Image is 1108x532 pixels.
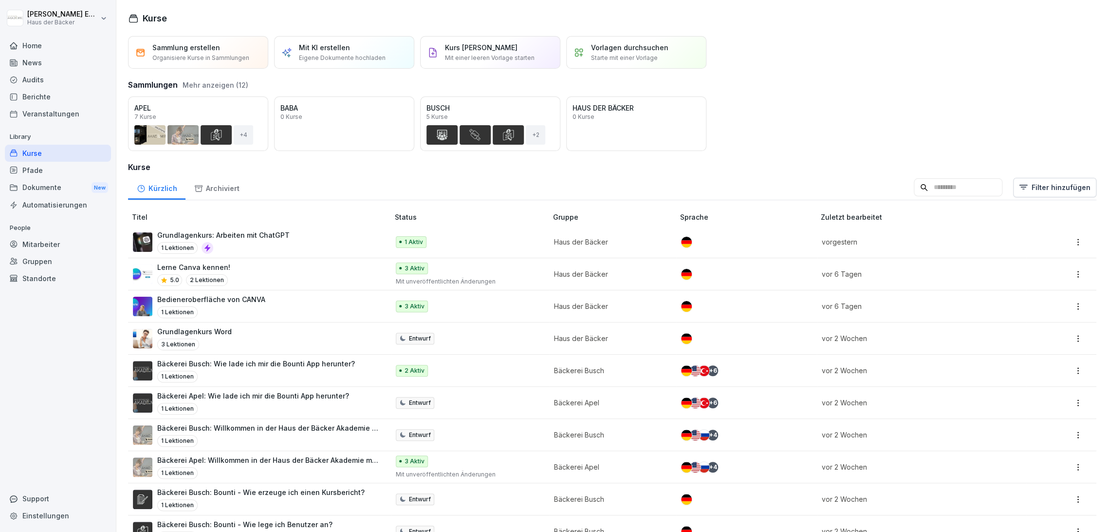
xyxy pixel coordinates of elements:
[822,398,1015,408] p: vor 2 Wochen
[5,162,111,179] div: Pfade
[143,12,167,25] h1: Kurse
[133,297,152,316] img: pnu9hewn4pmg8sslczxvkvou.png
[554,237,665,247] p: Haus der Bäcker
[409,399,431,407] p: Entwurf
[157,487,365,497] p: Bäckerei Busch: Bounti - Wie erzeuge ich einen Kursbericht?
[822,365,1015,376] p: vor 2 Wochen
[445,42,517,53] p: Kurs [PERSON_NAME]
[134,103,262,113] p: APEL
[157,262,230,272] p: Lerne Canva kennen!
[152,54,249,62] p: Organisiere Kurse in Sammlungen
[822,269,1015,279] p: vor 6 Tagen
[822,430,1015,440] p: vor 2 Wochen
[566,96,706,151] a: HAUS DER BÄCKER0 Kurse
[133,361,152,380] img: s78w77shk91l4aeybtorc9h7.png
[157,326,232,337] p: Grundlagenkurs Word
[822,301,1015,311] p: vor 6 Tagen
[707,365,718,376] div: + 6
[185,175,248,200] div: Archiviert
[681,398,692,408] img: de.svg
[681,301,692,312] img: de.svg
[822,333,1015,343] p: vor 2 Wochen
[92,182,108,193] div: New
[5,37,111,54] a: Home
[554,269,665,279] p: Haus der Bäcker
[445,54,535,62] p: Mit einer leeren Vorlage starten
[133,265,152,284] img: s66qd3d44r21bikr32egi3fp.png
[5,129,111,145] p: Library
[133,393,152,413] img: s78w77shk91l4aeybtorc9h7.png
[133,329,152,348] img: qd5wkxyhqr8mhll453q1ftfp.png
[426,114,448,120] p: 5 Kurse
[5,196,111,213] a: Automatisierungen
[157,294,265,304] p: Bedieneroberfläche von CANVA
[405,457,425,466] p: 3 Aktiv
[395,212,549,222] p: Status
[5,220,111,236] p: People
[690,365,701,376] img: us.svg
[681,269,692,280] img: de.svg
[299,42,350,53] p: Mit KI erstellen
[157,519,332,530] p: Bäckerei Busch: Bounti - Wie lege ich Benutzer an?
[591,54,658,62] p: Starte mit einer Vorlage
[5,253,111,270] a: Gruppen
[157,455,379,465] p: Bäckerei Apel: Willkommen in der Haus der Bäcker Akademie mit Bounti!
[157,242,198,254] p: 1 Lektionen
[572,114,594,120] p: 0 Kurse
[183,80,248,90] button: Mehr anzeigen (12)
[396,470,537,479] p: Mit unveröffentlichten Änderungen
[822,237,1015,247] p: vorgestern
[707,430,718,440] div: + 4
[5,490,111,507] div: Support
[157,467,198,479] p: 1 Lektionen
[821,212,1026,222] p: Zuletzt bearbeitet
[280,114,302,120] p: 0 Kurse
[409,495,431,504] p: Entwurf
[554,398,665,408] p: Bäckerei Apel
[186,274,228,286] p: 2 Lektionen
[405,264,425,273] p: 3 Aktiv
[5,179,111,197] div: Dokumente
[681,333,692,344] img: de.svg
[699,398,709,408] img: tr.svg
[5,88,111,105] a: Berichte
[426,103,554,113] p: BUSCH
[680,212,817,222] p: Sprache
[554,462,665,472] p: Bäckerei Apel
[157,391,349,401] p: Bäckerei Apel: Wie lade ich mir die Bounti App herunter?
[699,365,709,376] img: tr.svg
[280,103,408,113] p: BABA
[681,494,692,505] img: de.svg
[405,238,423,247] p: 1 Aktiv
[128,96,268,151] a: APEL7 Kurse+4
[5,179,111,197] a: DokumenteNew
[5,145,111,162] a: Kurse
[681,430,692,440] img: de.svg
[128,161,1096,173] h3: Kurse
[133,490,152,509] img: yv9h8086xynjfnu9qnkzu07k.png
[27,19,98,26] p: Haus der Bäcker
[27,10,98,19] p: [PERSON_NAME] Ehlerding
[5,236,111,253] a: Mitarbeiter
[133,425,152,445] img: q9sahz27cr80k0viuyzdhycv.png
[299,54,386,62] p: Eigene Dokumente hochladen
[5,507,111,524] a: Einstellungen
[5,105,111,122] a: Veranstaltungen
[707,398,718,408] div: + 6
[699,430,709,440] img: ru.svg
[274,96,414,151] a: BABA0 Kurse
[690,462,701,473] img: us.svg
[5,270,111,287] div: Standorte
[526,125,545,145] div: + 2
[554,301,665,311] p: Haus der Bäcker
[157,306,198,318] p: 1 Lektionen
[132,212,391,222] p: Titel
[134,114,156,120] p: 7 Kurse
[5,54,111,71] a: News
[157,403,198,415] p: 1 Lektionen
